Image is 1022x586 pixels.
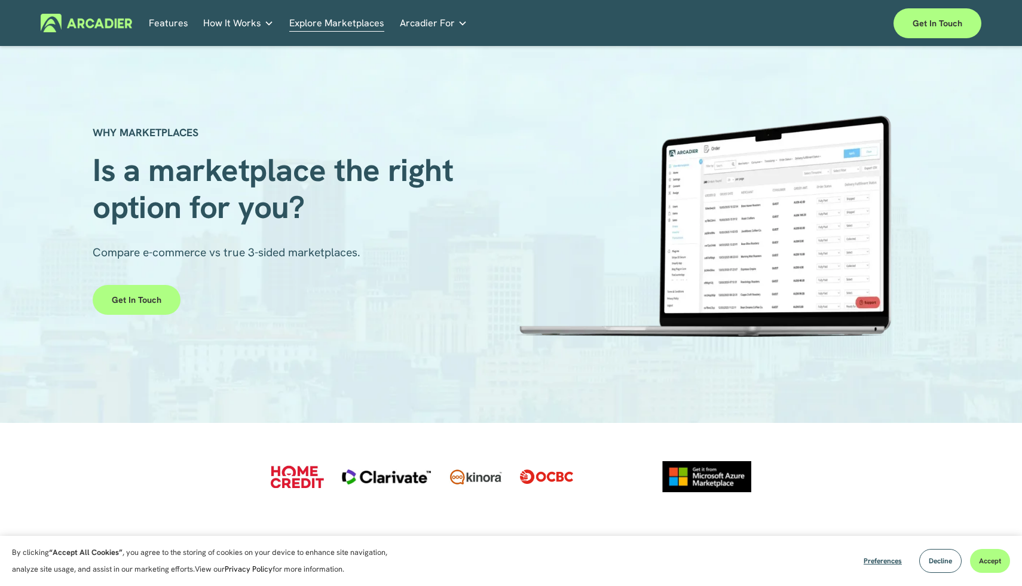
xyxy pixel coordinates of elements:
a: Privacy Policy [225,564,273,574]
span: Preferences [864,556,902,566]
a: Get in touch [894,8,981,38]
a: folder dropdown [203,14,274,32]
span: Accept [979,556,1001,566]
a: Get in touch [93,285,180,315]
p: By clicking , you agree to the storing of cookies on your device to enhance site navigation, anal... [12,544,400,578]
button: Decline [919,549,962,573]
img: Arcadier [41,14,132,32]
span: Decline [929,556,952,566]
span: Compare e-commerce vs true 3-sided marketplaces. [93,245,360,260]
strong: “Accept All Cookies” [49,547,123,557]
button: Accept [970,549,1010,573]
span: How It Works [203,15,261,32]
a: Explore Marketplaces [289,14,384,32]
a: Features [149,14,188,32]
button: Preferences [855,549,911,573]
span: Arcadier For [400,15,455,32]
strong: WHY MARKETPLACES [93,125,198,139]
span: Is a marketplace the right option for you? [93,149,461,228]
a: folder dropdown [400,14,467,32]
